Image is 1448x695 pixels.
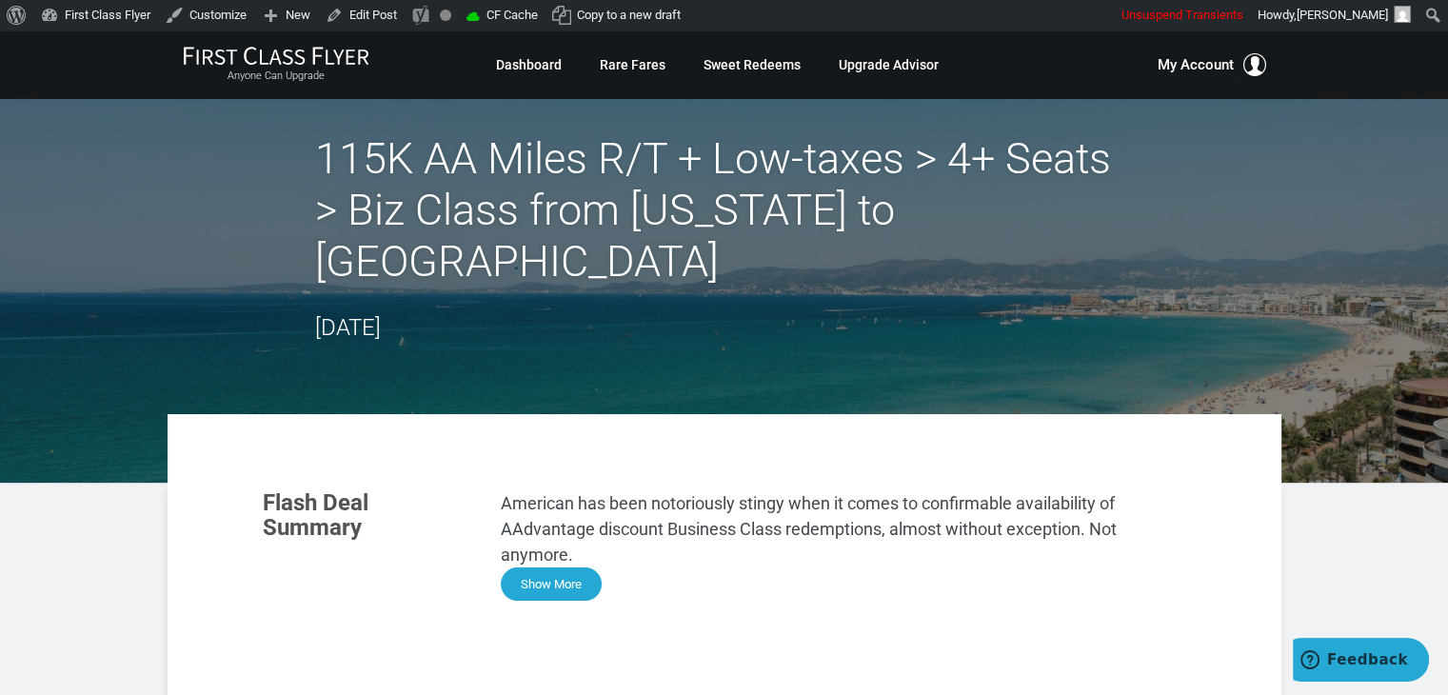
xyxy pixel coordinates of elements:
a: Rare Fares [600,48,665,82]
h3: Flash Deal Summary [263,490,472,541]
span: [PERSON_NAME] [1297,8,1388,22]
a: Sweet Redeems [704,48,801,82]
h2: 115K AA Miles R/T + Low-taxes > 4+ Seats > Biz Class from [US_STATE] to [GEOGRAPHIC_DATA] [315,133,1134,288]
small: Anyone Can Upgrade [183,69,369,83]
img: First Class Flyer [183,46,369,66]
a: Upgrade Advisor [839,48,939,82]
span: My Account [1158,53,1234,76]
a: Dashboard [496,48,562,82]
p: American has been notoriously stingy when it comes to confirmable availability of AAdvantage disc... [501,490,1186,567]
a: First Class FlyerAnyone Can Upgrade [183,46,369,84]
button: Show More [501,567,602,601]
button: My Account [1158,53,1266,76]
span: Unsuspend Transients [1121,8,1243,22]
iframe: Opens a widget where you can find more information [1293,638,1429,685]
time: [DATE] [315,314,381,341]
